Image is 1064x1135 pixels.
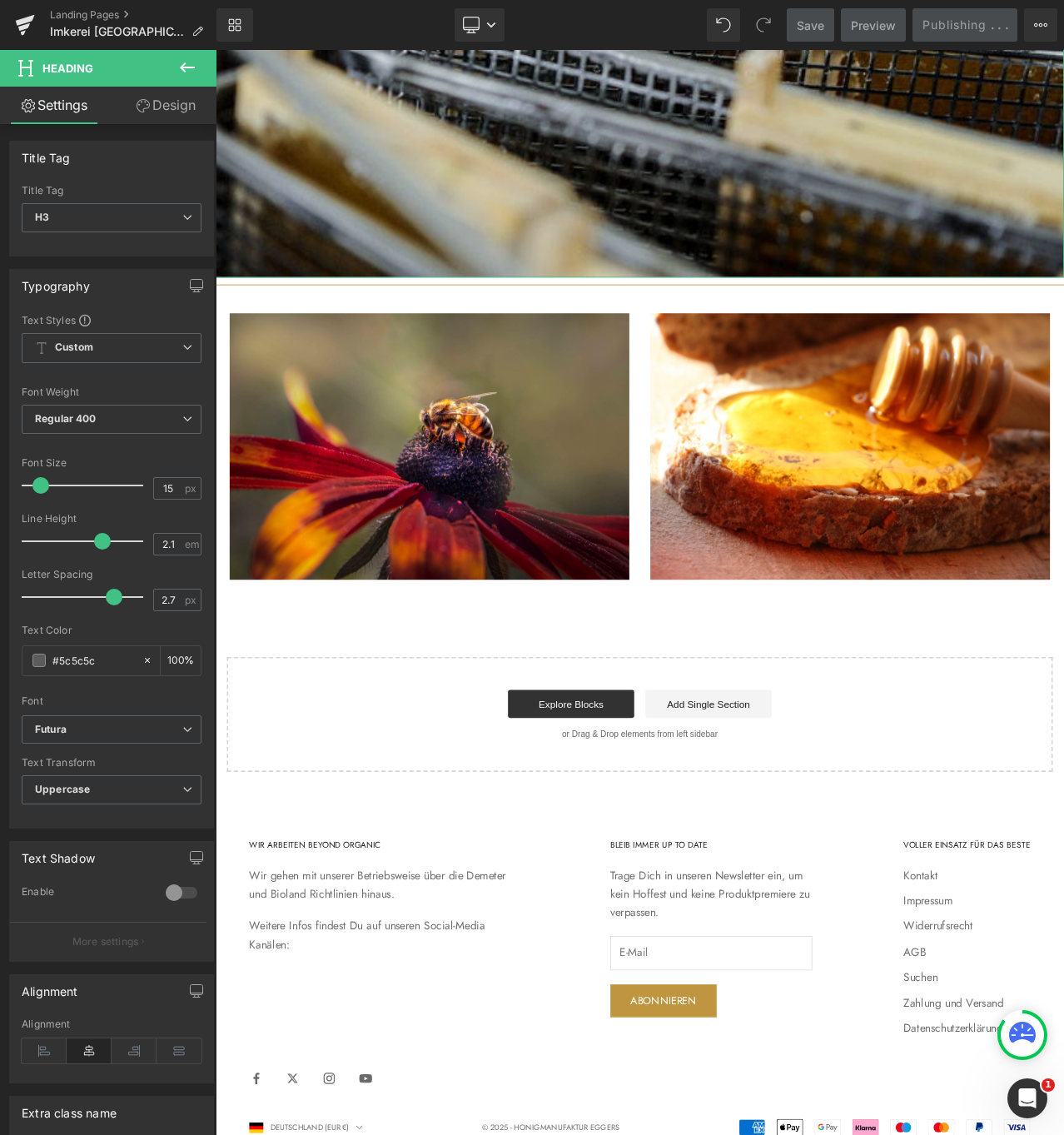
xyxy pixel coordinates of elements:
[185,483,199,494] span: px
[817,1000,875,1019] a: Impressum
[516,312,991,629] img: Honigbrot
[35,211,49,223] b: H3
[707,8,740,42] button: Undo
[55,341,93,355] b: Custom
[112,87,220,124] a: Design
[50,8,216,22] a: Landing Pages
[347,759,497,793] a: Explore Blocks
[22,569,201,580] div: Letter Spacing
[72,934,139,949] p: More settings
[40,806,967,818] p: or Drag & Drop elements from left sidebar
[22,695,201,707] div: Font
[161,646,201,675] div: %
[40,969,360,1013] p: Wir gehen mit unserer Betriebsweise über die Demeter und Bioland Richtlinien hinaus.
[40,1029,360,1073] p: Weitere Infos findest Du auf unseren Social-Media Kanälen:
[747,8,780,42] button: Redo
[817,1061,843,1080] a: AGB
[817,1030,899,1049] a: Widerrufsrecht
[22,625,201,636] div: Text Color
[841,8,906,42] a: Preview
[851,17,896,34] span: Preview
[22,386,201,398] div: Font Weight
[510,759,660,793] a: Add Single Section
[22,975,78,998] div: Alignment
[35,723,67,737] i: Futura
[469,935,709,952] p: BLEIB IMMER UP TO DATE
[469,1052,709,1093] input: E-Mail
[469,969,709,1035] p: Trage Dich in unseren Newsletter ein, um kein Hoffest und keine Produktpremiere zu verpassen.
[22,842,95,865] div: Text Shadow
[35,412,97,425] b: Regular 400
[185,595,199,605] span: px
[50,25,185,38] span: Imkerei [GEOGRAPHIC_DATA]
[52,651,134,670] input: Color
[35,783,90,795] b: Uppercase
[22,270,90,293] div: Typography
[10,922,206,961] button: More settings
[40,935,360,952] p: WIR ARBEITEN BEYOND ORGANIC
[797,17,824,34] span: Save
[42,62,93,75] span: Heading
[1042,1078,1055,1092] span: 1
[22,457,201,469] div: Font Size
[22,142,71,165] div: Title Tag
[216,8,253,42] a: New Library
[22,513,201,525] div: Line Height
[185,539,199,550] span: em
[817,1091,858,1110] a: Suchen
[22,313,201,326] div: Text Styles
[817,970,858,989] a: Kontakt
[22,1018,201,1030] div: Alignment
[22,885,149,903] div: Enable
[1007,1078,1047,1118] iframe: Intercom live chat
[22,1097,117,1120] div: Extra class name
[22,757,201,769] div: Text Transform
[17,312,491,629] img: Biene
[22,185,201,197] div: Title Tag
[1024,8,1057,42] button: More
[817,935,967,952] p: Voller Einsatz für das Beste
